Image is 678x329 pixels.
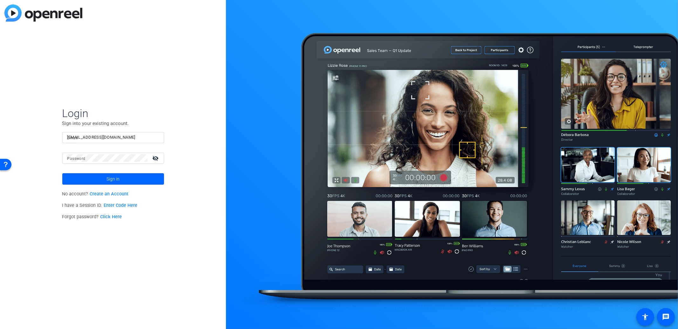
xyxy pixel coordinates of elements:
mat-label: Password [67,156,86,161]
a: Click Here [100,214,122,220]
mat-icon: accessibility [641,313,649,321]
span: Login [62,107,164,120]
span: Sign in [106,171,120,187]
span: Forgot password? [62,214,122,220]
span: No account? [62,191,129,197]
mat-label: Email [67,136,78,140]
a: Enter Code Here [104,203,137,208]
span: I have a Session ID. [62,203,138,208]
img: blue-gradient.svg [4,4,82,22]
p: Sign into your existing account. [62,120,164,127]
mat-icon: message [662,313,670,321]
a: Create an Account [90,191,128,197]
button: Sign in [62,173,164,185]
mat-icon: visibility_off [149,154,164,163]
input: Enter Email Address [67,134,159,141]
